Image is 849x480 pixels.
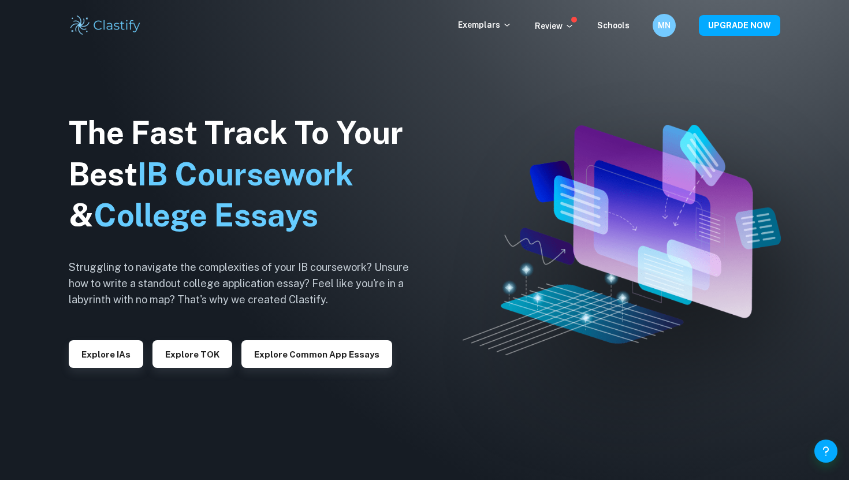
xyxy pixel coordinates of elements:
[814,440,837,463] button: Help and Feedback
[458,18,512,31] p: Exemplars
[535,20,574,32] p: Review
[597,21,630,30] a: Schools
[152,340,232,368] button: Explore TOK
[69,348,143,359] a: Explore IAs
[152,348,232,359] a: Explore TOK
[69,340,143,368] button: Explore IAs
[463,125,781,355] img: Clastify hero
[241,340,392,368] button: Explore Common App essays
[658,19,671,32] h6: MN
[69,14,142,37] img: Clastify logo
[69,259,427,308] h6: Struggling to navigate the complexities of your IB coursework? Unsure how to write a standout col...
[241,348,392,359] a: Explore Common App essays
[69,112,427,237] h1: The Fast Track To Your Best &
[137,156,353,192] span: IB Coursework
[699,15,780,36] button: UPGRADE NOW
[653,14,676,37] button: MN
[94,197,318,233] span: College Essays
